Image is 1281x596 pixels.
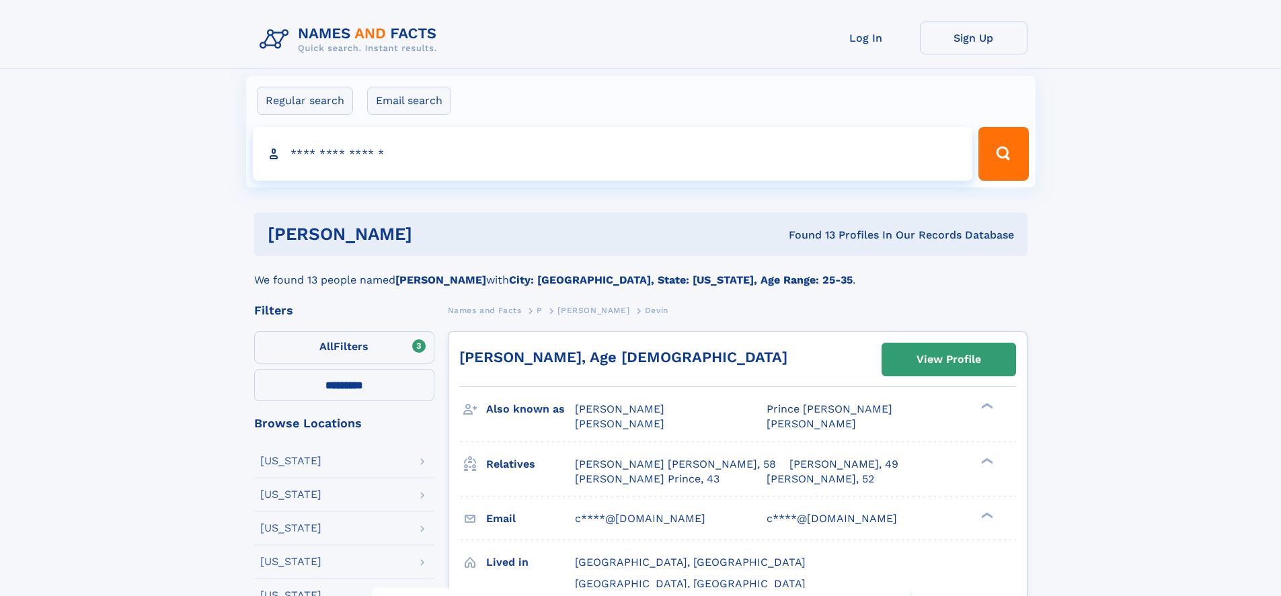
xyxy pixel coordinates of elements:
[459,349,787,366] a: [PERSON_NAME], Age [DEMOGRAPHIC_DATA]
[575,402,664,415] span: [PERSON_NAME]
[268,226,600,243] h1: [PERSON_NAME]
[575,577,806,590] span: [GEOGRAPHIC_DATA], [GEOGRAPHIC_DATA]
[557,306,629,315] span: [PERSON_NAME]
[254,256,1027,288] div: We found 13 people named with .
[812,22,920,54] a: Log In
[575,417,664,430] span: [PERSON_NAME]
[260,523,321,534] div: [US_STATE]
[253,127,973,181] input: search input
[600,228,1014,243] div: Found 13 Profiles In Our Records Database
[917,344,981,375] div: View Profile
[486,551,575,574] h3: Lived in
[395,273,486,286] b: [PERSON_NAME]
[882,343,1015,376] a: View Profile
[645,306,668,315] span: Devin
[448,302,522,318] a: Names and Facts
[260,456,321,466] div: [US_STATE]
[557,302,629,318] a: [PERSON_NAME]
[486,398,575,421] h3: Also known as
[767,402,892,415] span: Prince [PERSON_NAME]
[486,507,575,530] h3: Email
[575,472,720,486] a: [PERSON_NAME] Prince, 43
[575,556,806,568] span: [GEOGRAPHIC_DATA], [GEOGRAPHIC_DATA]
[254,22,448,58] img: Logo Names and Facts
[486,453,575,476] h3: Relatives
[767,417,856,430] span: [PERSON_NAME]
[920,22,1027,54] a: Sign Up
[260,556,321,567] div: [US_STATE]
[978,127,1028,181] button: Search Button
[978,402,994,411] div: ❯
[367,87,451,115] label: Email search
[257,87,353,115] label: Regular search
[254,417,434,429] div: Browse Locations
[537,302,543,318] a: P
[537,306,543,315] span: P
[509,273,853,286] b: City: [GEOGRAPHIC_DATA], State: [US_STATE], Age Range: 25-35
[978,511,994,519] div: ❯
[789,457,898,472] a: [PERSON_NAME], 49
[254,304,434,316] div: Filters
[319,340,334,353] span: All
[767,472,874,486] a: [PERSON_NAME], 52
[978,456,994,465] div: ❯
[260,489,321,500] div: [US_STATE]
[254,331,434,364] label: Filters
[575,457,776,472] a: [PERSON_NAME] [PERSON_NAME], 58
